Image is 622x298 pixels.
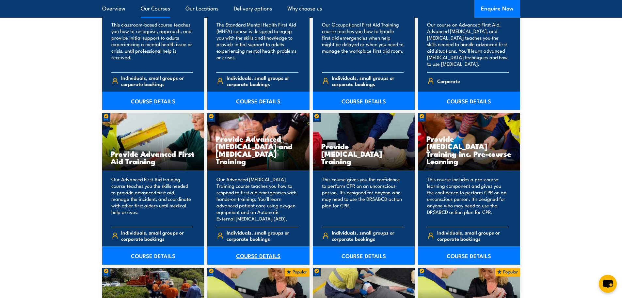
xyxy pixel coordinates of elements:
a: COURSE DETAILS [313,92,415,110]
span: Individuals, small groups or corporate bookings [121,229,193,242]
p: Our course on Advanced First Aid, Advanced [MEDICAL_DATA], and [MEDICAL_DATA] teaches you the ski... [427,21,509,67]
p: This course gives you the confidence to perform CPR on an unconscious person. It's designed for a... [322,176,404,222]
button: chat-button [599,275,617,293]
a: COURSE DETAILS [207,92,310,110]
span: Individuals, small groups or corporate bookings [121,75,193,87]
h3: Provide Advanced [MEDICAL_DATA] and [MEDICAL_DATA] Training [216,135,301,165]
p: Our Advanced First Aid training course teaches you the skills needed to provide advanced first ai... [111,176,193,222]
a: COURSE DETAILS [418,246,520,265]
a: COURSE DETAILS [207,246,310,265]
p: The Standard Mental Health First Aid (MHFA) course is designed to equip you with the skills and k... [216,21,298,67]
a: COURSE DETAILS [313,246,415,265]
span: Individuals, small groups or corporate bookings [332,75,404,87]
p: This classroom-based course teaches you how to recognise, approach, and provide initial support t... [111,21,193,67]
h3: Provide [MEDICAL_DATA] Training inc. Pre-course Learning [426,135,512,165]
span: Individuals, small groups or corporate bookings [227,229,298,242]
span: Corporate [437,76,460,86]
a: COURSE DETAILS [102,92,204,110]
span: Individuals, small groups or corporate bookings [332,229,404,242]
h3: Provide Advanced First Aid Training [111,150,196,165]
p: Our Advanced [MEDICAL_DATA] Training course teaches you how to respond to first aid emergencies w... [216,176,298,222]
p: Our Occupational First Aid Training course teaches you how to handle first aid emergencies when h... [322,21,404,67]
a: COURSE DETAILS [102,246,204,265]
p: This course includes a pre-course learning component and gives you the confidence to perform CPR ... [427,176,509,222]
a: COURSE DETAILS [418,92,520,110]
span: Individuals, small groups or corporate bookings [227,75,298,87]
h3: Provide [MEDICAL_DATA] Training [321,142,407,165]
span: Individuals, small groups or corporate bookings [437,229,509,242]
